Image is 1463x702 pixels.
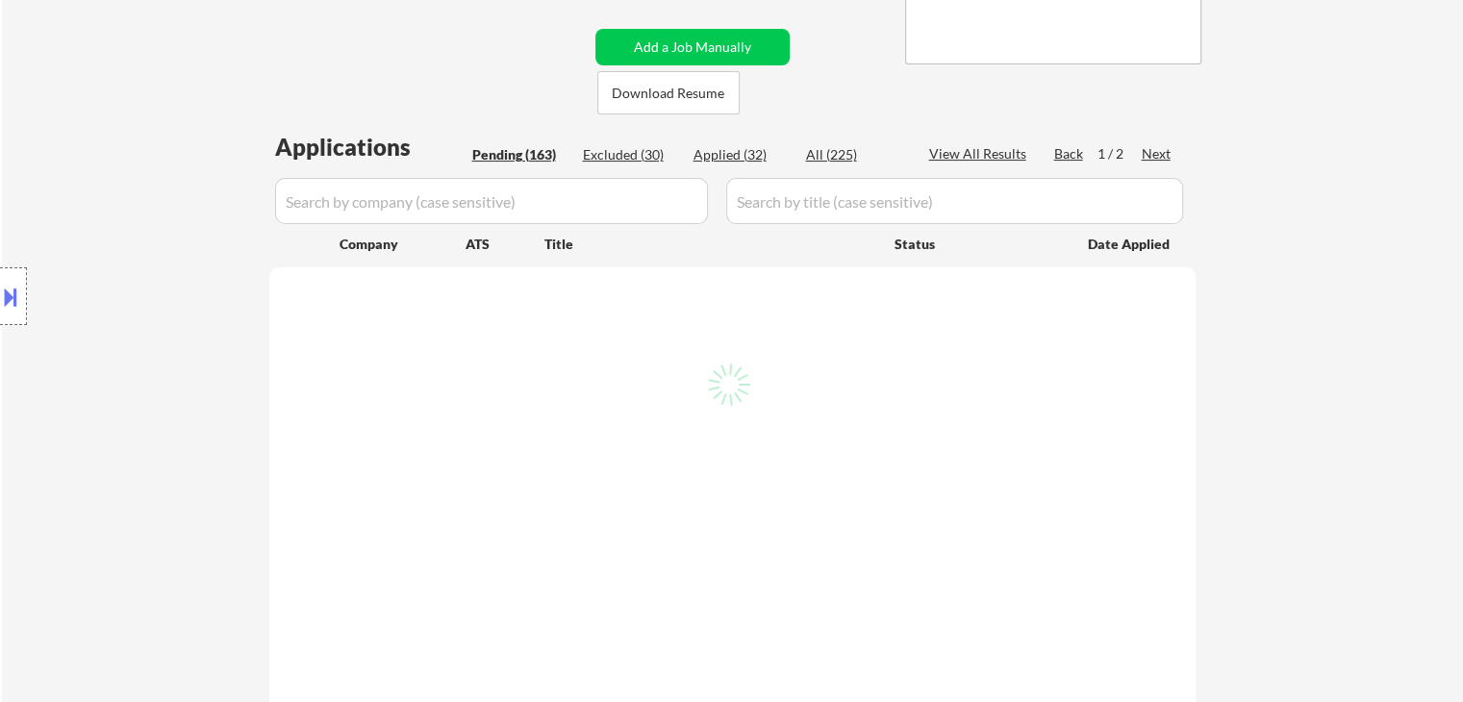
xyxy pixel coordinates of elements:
[340,235,466,254] div: Company
[694,145,790,164] div: Applied (32)
[1088,235,1173,254] div: Date Applied
[1142,144,1173,163] div: Next
[929,144,1032,163] div: View All Results
[597,71,740,114] button: Download Resume
[466,235,544,254] div: ATS
[583,145,679,164] div: Excluded (30)
[595,29,790,65] button: Add a Job Manually
[726,178,1183,224] input: Search by title (case sensitive)
[472,145,568,164] div: Pending (163)
[1097,144,1142,163] div: 1 / 2
[806,145,902,164] div: All (225)
[895,226,1060,261] div: Status
[544,235,876,254] div: Title
[275,178,708,224] input: Search by company (case sensitive)
[275,136,466,159] div: Applications
[1054,144,1085,163] div: Back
